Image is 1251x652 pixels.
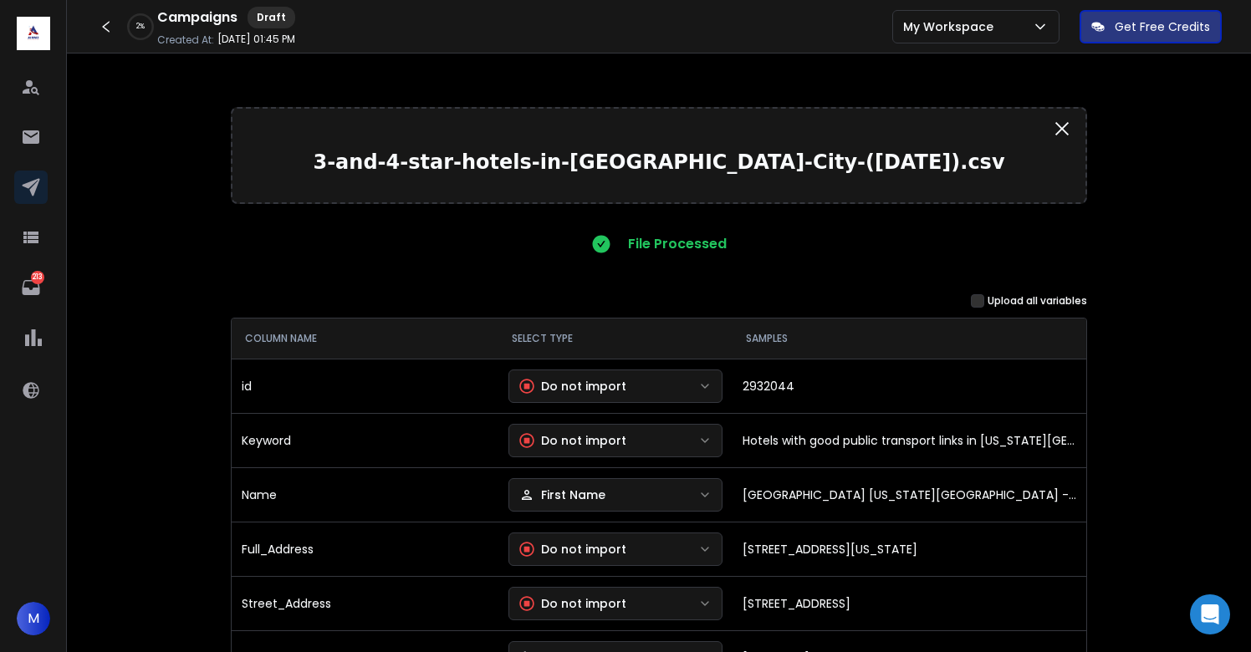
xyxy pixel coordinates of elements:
[519,378,626,395] div: Do not import
[136,22,145,32] p: 2 %
[733,359,1086,413] td: 2932044
[17,17,50,50] img: logo
[248,7,295,28] div: Draft
[733,576,1086,630] td: [STREET_ADDRESS]
[628,234,727,254] p: File Processed
[1190,594,1230,634] div: Open Intercom Messenger
[232,576,498,630] td: Street_Address
[157,33,214,47] p: Created At:
[988,294,1087,308] label: Upload all variables
[14,271,48,304] a: 213
[217,33,295,46] p: [DATE] 01:45 PM
[17,602,50,635] button: M
[519,541,626,558] div: Do not import
[733,413,1086,467] td: Hotels with good public transport links in [US_STATE][GEOGRAPHIC_DATA]
[498,318,733,359] th: SELECT TYPE
[519,486,605,503] div: First Name
[1115,18,1210,35] p: Get Free Credits
[903,18,1000,35] p: My Workspace
[232,467,498,522] td: Name
[733,467,1086,522] td: [GEOGRAPHIC_DATA] [US_STATE][GEOGRAPHIC_DATA] - [GEOGRAPHIC_DATA] by IHG
[232,359,498,413] td: id
[733,522,1086,576] td: [STREET_ADDRESS][US_STATE]
[519,432,626,449] div: Do not import
[733,318,1086,359] th: SAMPLES
[519,595,626,612] div: Do not import
[1080,10,1222,43] button: Get Free Credits
[232,522,498,576] td: Full_Address
[157,8,237,28] h1: Campaigns
[31,271,44,284] p: 213
[232,318,498,359] th: COLUMN NAME
[232,413,498,467] td: Keyword
[246,149,1072,176] p: 3-and-4-star-hotels-in-[GEOGRAPHIC_DATA]-City-([DATE]).csv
